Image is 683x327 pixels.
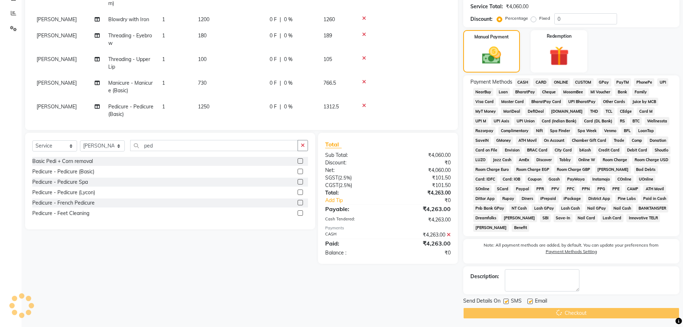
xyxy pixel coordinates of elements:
[270,16,277,23] span: 0 F
[588,88,613,96] span: MI Voucher
[561,195,583,203] span: iPackage
[388,231,456,239] div: ₹4,263.00
[615,88,629,96] span: Bank
[473,165,511,174] span: Room Charge Euro
[470,273,499,280] div: Description:
[320,249,388,257] div: Balance :
[546,175,562,183] span: Gcash
[618,117,627,125] span: RS
[388,216,456,224] div: ₹4,263.00
[603,107,615,116] span: TCL
[325,182,338,188] span: CGST
[32,189,95,196] div: Pedicure - Pedicure (Lycon)
[470,242,672,258] label: Note: All payment methods are added, by default. You can update your preferences from
[320,197,399,204] a: Add Tip
[270,103,277,111] span: 0 F
[542,136,567,145] span: On Account
[586,195,613,203] span: District App
[473,224,509,232] span: [PERSON_NAME]
[284,103,293,111] span: 0 %
[516,136,539,145] span: ATH Movil
[657,78,668,87] span: UPI
[130,140,298,151] input: Search or Scan
[612,136,627,145] span: Trade
[463,297,501,306] span: Send Details On
[626,214,660,222] span: Innovative TELR
[473,175,498,183] span: Card: IDFC
[198,16,209,23] span: 1200
[629,136,644,145] span: Comp
[630,117,642,125] span: BTC
[600,156,629,164] span: Room Charge
[549,107,585,116] span: [DOMAIN_NAME]
[340,175,350,181] span: 2.5%
[582,117,615,125] span: Card (DL Bank)
[637,107,655,116] span: Card M
[108,103,153,117] span: Pedicure - Pedicure (Basic)
[516,156,531,164] span: AmEx
[595,185,607,193] span: PPG
[280,79,281,87] span: |
[388,249,456,257] div: ₹0
[280,32,281,39] span: |
[632,88,649,96] span: Family
[614,78,631,87] span: PayTM
[636,204,668,212] span: BANKTANSFER
[473,195,497,203] span: Dittor App
[490,156,513,164] span: Jazz Cash
[32,178,88,186] div: Pedicure - Pedicure Spa
[494,185,511,193] span: SCard
[270,79,277,87] span: 0 F
[525,107,546,116] span: DefiDeal
[284,56,293,63] span: 0 %
[320,174,388,182] div: ( )
[284,79,293,87] span: 0 %
[320,151,388,159] div: Sub Total:
[388,239,456,248] div: ₹4,263.00
[505,15,528,22] label: Percentage
[549,185,562,193] span: PPV
[511,297,522,306] span: SMS
[585,204,608,212] span: Nail GPay
[37,16,77,23] span: [PERSON_NAME]
[32,158,93,165] div: Basic Pedi + Corn removal
[499,98,526,106] span: Master Card
[595,165,631,174] span: [PERSON_NAME]
[162,56,165,62] span: 1
[108,56,150,70] span: Threading - Upper Lip
[641,195,668,203] span: Paid in Cash
[514,165,551,174] span: Room Charge EGP
[37,103,77,110] span: [PERSON_NAME]
[566,98,598,106] span: UPI BharatPay
[525,175,544,183] span: Coupon
[473,185,492,193] span: SOnline
[634,165,658,174] span: Bad Debts
[162,32,165,39] span: 1
[280,16,281,23] span: |
[473,156,488,164] span: LUZO
[470,78,512,86] span: Payment Methods
[500,195,516,203] span: Rupay
[198,56,207,62] span: 100
[525,146,550,154] span: BRAC Card
[500,175,522,183] span: Card: IOB
[610,185,622,193] span: PPE
[162,80,165,86] span: 1
[533,127,545,135] span: Nift
[597,78,611,87] span: GPay
[513,185,531,193] span: Paypal
[506,3,528,10] div: ₹4,060.00
[576,156,598,164] span: Online W
[532,204,556,212] span: Lash GPay
[588,107,601,116] span: THD
[543,44,575,68] img: _gift.svg
[548,127,573,135] span: Spa Finder
[280,56,281,63] span: |
[108,80,153,94] span: Manicure - Manicure (Basic)
[514,117,537,125] span: UPI Union
[636,175,655,183] span: UOnline
[270,56,277,63] span: 0 F
[498,127,531,135] span: Complimentary
[388,182,456,189] div: ₹101.50
[625,185,641,193] span: CAMP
